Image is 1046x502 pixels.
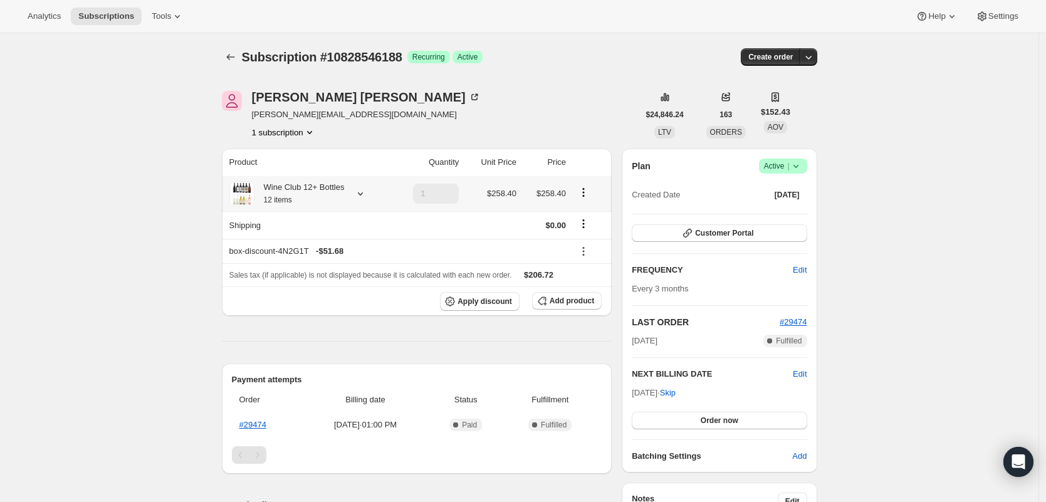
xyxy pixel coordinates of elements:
th: Price [520,149,570,176]
button: Edit [785,260,814,280]
th: Unit Price [463,149,520,176]
span: AOV [768,123,783,132]
th: Quantity [391,149,463,176]
button: Order now [632,412,807,429]
span: Help [928,11,945,21]
span: Recurring [412,52,445,62]
button: Subscriptions [222,48,239,66]
h6: Batching Settings [632,450,792,463]
span: [PERSON_NAME][EMAIL_ADDRESS][DOMAIN_NAME] [252,108,481,121]
div: [PERSON_NAME] [PERSON_NAME] [252,91,481,103]
span: $258.40 [536,189,566,198]
button: Product actions [252,126,316,139]
span: Every 3 months [632,284,688,293]
div: Wine Club 12+ Bottles [254,181,345,206]
a: #29474 [239,420,266,429]
small: 12 items [264,196,292,204]
button: Skip [652,383,683,403]
span: [DATE] · [632,388,676,397]
button: Create order [741,48,800,66]
button: Subscriptions [71,8,142,25]
button: $24,846.24 [639,106,691,123]
span: Subscription #10828546188 [242,50,402,64]
span: Skip [660,387,676,399]
span: $206.72 [524,270,553,280]
span: Fulfillment [506,394,594,406]
button: 163 [712,106,740,123]
span: Add product [550,296,594,306]
span: Jill Hanson [222,91,242,111]
span: Edit [793,264,807,276]
span: | [787,161,789,171]
h2: Plan [632,160,651,172]
button: Shipping actions [573,217,594,231]
span: Billing date [305,394,426,406]
h2: FREQUENCY [632,264,793,276]
th: Order [232,386,302,414]
span: Status [433,394,498,406]
span: Active [764,160,802,172]
span: Customer Portal [695,228,753,238]
span: Subscriptions [78,11,134,21]
span: Fulfilled [776,336,802,346]
button: #29474 [780,316,807,328]
span: Create order [748,52,793,62]
span: [DATE] [775,190,800,200]
h2: Payment attempts [232,374,602,386]
div: box-discount-4N2G1T [229,245,567,258]
span: Active [458,52,478,62]
button: Help [908,8,965,25]
span: Settings [988,11,1018,21]
span: Analytics [28,11,61,21]
th: Product [222,149,392,176]
button: Apply discount [440,292,520,311]
th: Shipping [222,211,392,239]
span: LTV [658,128,671,137]
span: Order now [701,416,738,426]
span: $0.00 [546,221,567,230]
span: - $51.68 [316,245,343,258]
button: Customer Portal [632,224,807,242]
span: $24,846.24 [646,110,684,120]
span: [DATE] · 01:00 PM [305,419,426,431]
button: Analytics [20,8,68,25]
button: Tools [144,8,191,25]
span: $152.43 [761,106,790,118]
nav: Pagination [232,446,602,464]
div: Open Intercom Messenger [1003,447,1033,477]
button: Settings [968,8,1026,25]
span: Tools [152,11,171,21]
span: Apply discount [458,296,512,306]
span: Paid [462,420,477,430]
span: Fulfilled [541,420,567,430]
span: Created Date [632,189,680,201]
button: [DATE] [767,186,807,204]
span: 163 [719,110,732,120]
span: Add [792,450,807,463]
button: Edit [793,368,807,380]
button: Product actions [573,186,594,199]
span: Sales tax (if applicable) is not displayed because it is calculated with each new order. [229,271,512,280]
span: ORDERS [710,128,742,137]
button: Add product [532,292,602,310]
h2: LAST ORDER [632,316,780,328]
span: $258.40 [487,189,516,198]
h2: NEXT BILLING DATE [632,368,793,380]
button: Add [785,446,814,466]
span: [DATE] [632,335,657,347]
a: #29474 [780,317,807,327]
